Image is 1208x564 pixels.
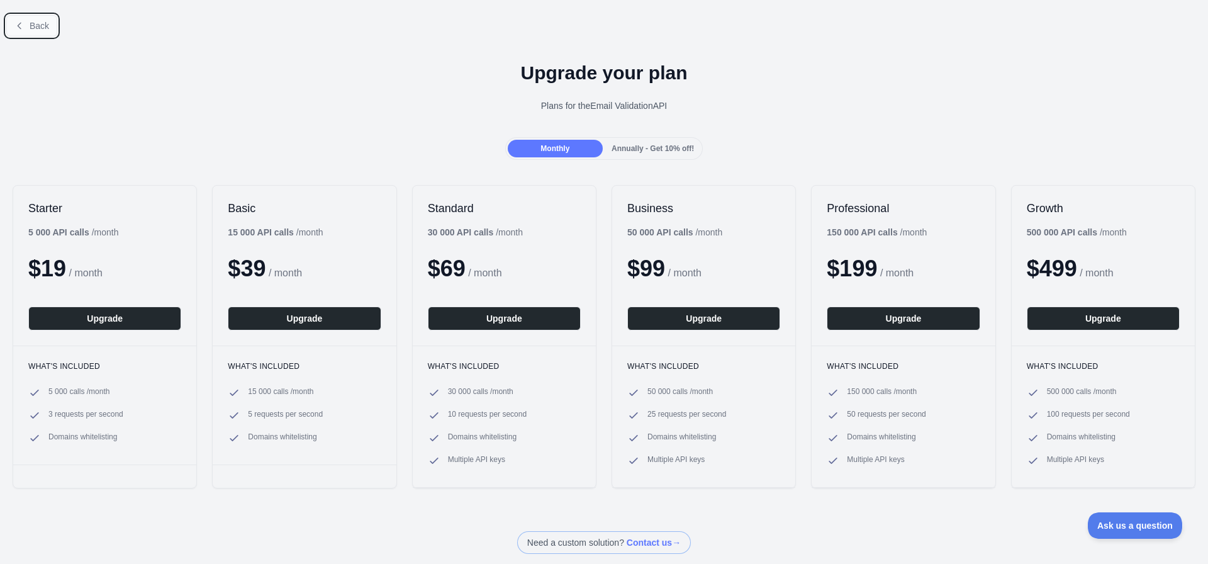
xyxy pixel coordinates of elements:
h2: Standard [428,201,581,216]
b: 150 000 API calls [827,227,897,237]
iframe: Toggle Customer Support [1088,512,1183,539]
div: / month [627,226,722,239]
h2: Business [627,201,780,216]
h2: Professional [827,201,980,216]
b: 30 000 API calls [428,227,494,237]
b: 50 000 API calls [627,227,693,237]
div: / month [428,226,523,239]
span: $ 99 [627,256,665,281]
span: $ 199 [827,256,877,281]
div: / month [827,226,927,239]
